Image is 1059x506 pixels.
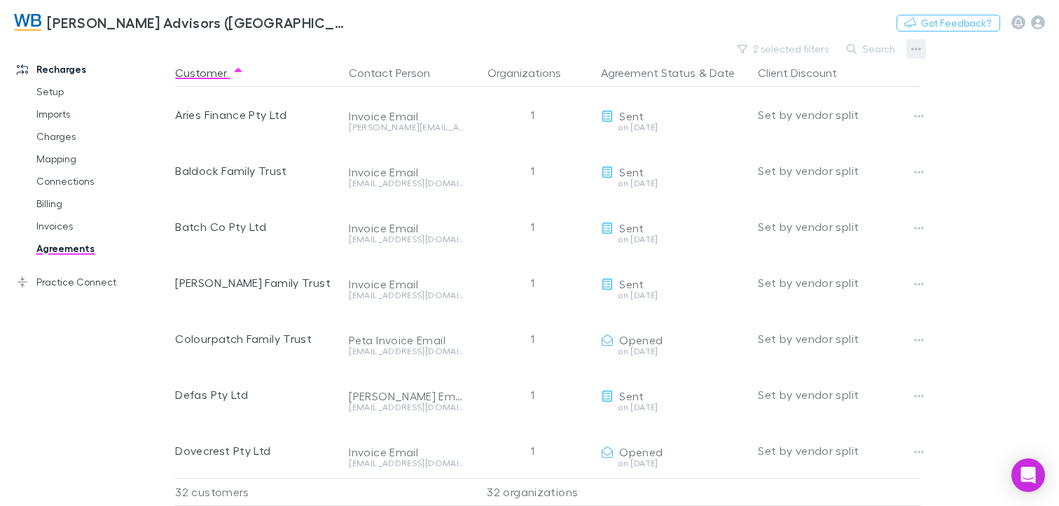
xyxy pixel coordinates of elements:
div: Colourpatch Family Trust [175,311,338,367]
div: Invoice Email [349,277,464,291]
div: [EMAIL_ADDRESS][DOMAIN_NAME] [349,347,464,356]
div: on [DATE] [601,459,747,468]
a: Mapping [22,148,183,170]
div: Batch Co Pty Ltd [175,199,338,255]
h3: [PERSON_NAME] Advisors ([GEOGRAPHIC_DATA]) Pty Ltd [47,14,347,31]
a: Recharges [3,58,183,80]
span: Sent [619,277,644,290]
div: on [DATE] [601,179,747,188]
span: Sent [619,389,644,402]
div: on [DATE] [601,123,747,132]
div: Invoice Email [349,165,464,179]
div: 1 [469,199,595,255]
div: Invoice Email [349,445,464,459]
div: 1 [469,311,595,367]
button: Client Discount [758,59,854,87]
div: Set by vendor split [758,199,920,255]
div: on [DATE] [601,403,747,412]
button: Customer [175,59,244,87]
button: Contact Person [349,59,447,87]
div: Set by vendor split [758,87,920,143]
div: Dovecrest Pty Ltd [175,423,338,479]
div: 1 [469,423,595,479]
div: on [DATE] [601,291,747,300]
div: [PERSON_NAME] Family Trust [175,255,338,311]
a: Charges [22,125,183,148]
div: 1 [469,143,595,199]
button: Agreement Status [601,59,695,87]
div: [EMAIL_ADDRESS][DOMAIN_NAME] [349,235,464,244]
span: Opened [619,333,663,346]
a: Connections [22,170,183,192]
div: 1 [469,87,595,143]
div: [PERSON_NAME] Email [349,389,464,403]
div: [EMAIL_ADDRESS][DOMAIN_NAME] [349,403,464,412]
div: 32 customers [175,478,343,506]
img: William Buck Advisors (WA) Pty Ltd's Logo [14,14,41,31]
div: Set by vendor split [758,255,920,311]
span: Sent [619,165,644,178]
div: Set by vendor split [758,311,920,367]
div: Invoice Email [349,221,464,235]
div: Open Intercom Messenger [1011,458,1045,492]
a: [PERSON_NAME] Advisors ([GEOGRAPHIC_DATA]) Pty Ltd [6,6,356,39]
div: & [601,59,747,87]
button: Search [840,41,904,57]
div: on [DATE] [601,235,747,244]
div: Baldock Family Trust [175,143,338,199]
div: 32 organizations [469,478,595,506]
div: [EMAIL_ADDRESS][DOMAIN_NAME] [349,291,464,300]
button: Date [710,59,735,87]
div: Set by vendor split [758,423,920,479]
a: Billing [22,192,183,215]
div: 1 [469,255,595,311]
div: Set by vendor split [758,367,920,423]
div: Peta Invoice Email [349,333,464,347]
a: Imports [22,103,183,125]
div: Set by vendor split [758,143,920,199]
div: [PERSON_NAME][EMAIL_ADDRESS][DOMAIN_NAME] [349,123,464,132]
div: [EMAIL_ADDRESS][DOMAIN_NAME] [349,459,464,468]
span: Sent [619,109,644,122]
button: Organizations [487,59,578,87]
button: Got Feedback? [897,15,1000,31]
div: Invoice Email [349,109,464,123]
div: 1 [469,367,595,423]
a: Practice Connect [3,271,183,293]
div: [EMAIL_ADDRESS][DOMAIN_NAME] [349,179,464,188]
span: Sent [619,221,644,234]
button: 2 selected filters [731,41,837,57]
div: Defas Pty Ltd [175,367,338,423]
a: Invoices [22,215,183,237]
span: Opened [619,445,663,458]
div: Aries Finance Pty Ltd [175,87,338,143]
a: Agreements [22,237,183,260]
a: Setup [22,80,183,103]
div: on [DATE] [601,347,747,356]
